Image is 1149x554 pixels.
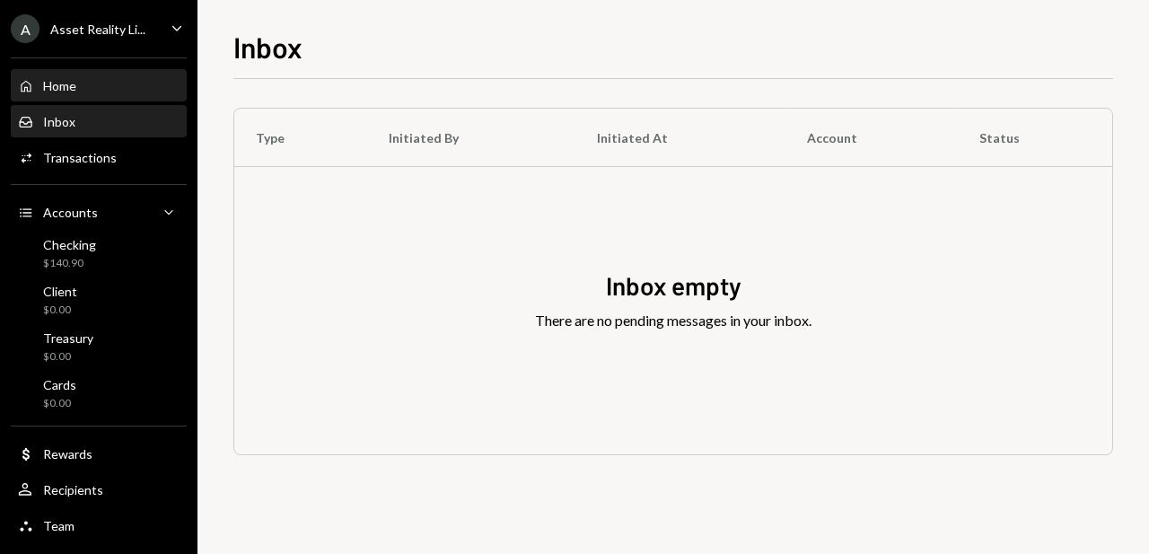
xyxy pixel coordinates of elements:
[575,109,785,166] th: Initiated At
[11,437,187,470] a: Rewards
[11,372,187,415] a: Cards$0.00
[43,303,77,318] div: $0.00
[43,284,77,299] div: Client
[11,232,187,275] a: Checking$140.90
[43,237,96,252] div: Checking
[43,349,93,365] div: $0.00
[11,278,187,321] a: Client$0.00
[785,109,958,166] th: Account
[606,268,741,303] div: Inbox empty
[43,256,96,271] div: $140.90
[958,109,1112,166] th: Status
[234,109,367,166] th: Type
[43,330,93,346] div: Treasury
[50,22,145,37] div: Asset Reality Li...
[11,325,187,368] a: Treasury$0.00
[43,396,76,411] div: $0.00
[11,69,187,101] a: Home
[535,310,811,331] div: There are no pending messages in your inbox.
[11,14,39,43] div: A
[43,205,98,220] div: Accounts
[11,473,187,506] a: Recipients
[367,109,576,166] th: Initiated By
[11,509,187,541] a: Team
[11,196,187,228] a: Accounts
[43,446,92,462] div: Rewards
[43,78,76,93] div: Home
[11,141,187,173] a: Transactions
[43,518,75,533] div: Team
[233,29,303,65] h1: Inbox
[43,377,76,392] div: Cards
[43,482,103,497] div: Recipients
[43,114,75,129] div: Inbox
[11,105,187,137] a: Inbox
[43,150,117,165] div: Transactions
